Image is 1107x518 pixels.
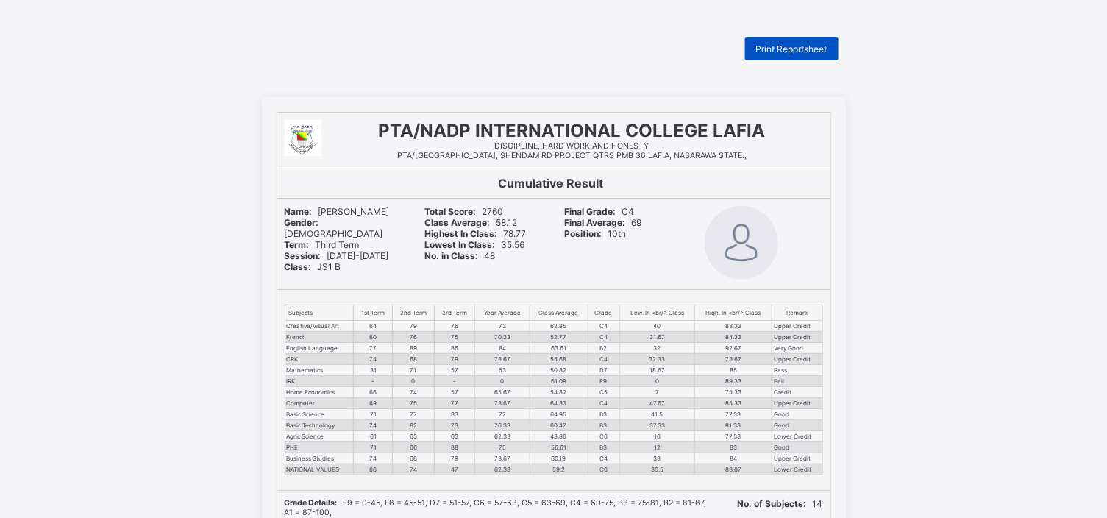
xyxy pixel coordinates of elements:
td: 62.33 [475,431,530,442]
td: Good [772,420,822,431]
span: PTA/NADP INTERNATIONAL COLLEGE LAFIA [379,120,766,141]
th: Low. In <br/> Class [619,305,695,321]
td: 79 [392,321,434,332]
td: 71 [392,365,434,376]
td: 74 [392,387,434,398]
td: Upper Credit [772,354,822,365]
td: English Language [285,343,354,354]
td: 71 [354,409,392,420]
td: 76 [435,321,475,332]
td: Good [772,409,822,420]
td: 73.67 [695,354,772,365]
th: Remark [772,305,822,321]
span: F9 = 0-45, E8 = 45-51, D7 = 51-57, C6 = 57-63, C5 = 63-69, C4 = 69-75, B3 = 75-81, B2 = 81-87, A1... [285,498,707,517]
td: 52.77 [530,332,588,343]
td: 84 [475,343,530,354]
td: 31 [354,365,392,376]
span: 48 [424,250,495,261]
td: Lower Credit [772,431,822,442]
td: 86 [435,343,475,354]
td: 60.19 [530,453,588,464]
span: DISCIPLINE, HARD WORK AND HONESTY [495,141,649,151]
b: Name: [285,206,313,217]
td: Basic Technology [285,420,354,431]
td: D7 [588,365,619,376]
td: 43.86 [530,431,588,442]
td: 64.95 [530,409,588,420]
td: Good [772,442,822,453]
td: 61.09 [530,376,588,387]
td: CRK [285,354,354,365]
td: 62.85 [530,321,588,332]
td: PHE [285,442,354,453]
td: 75 [435,332,475,343]
span: [DEMOGRAPHIC_DATA] [285,217,383,239]
td: Lower Credit [772,464,822,475]
b: Position: [565,228,602,239]
td: 74 [354,420,392,431]
th: High. In <br/> Class [695,305,772,321]
td: 54.82 [530,387,588,398]
td: 63.61 [530,343,588,354]
td: 55.68 [530,354,588,365]
td: 83 [695,442,772,453]
td: B3 [588,420,619,431]
b: No. in Class: [424,250,478,261]
td: B2 [588,343,619,354]
td: 73 [475,321,530,332]
td: 66 [392,442,434,453]
td: 60 [354,332,392,343]
td: 92.67 [695,343,772,354]
td: IRK [285,376,354,387]
td: 77 [435,398,475,409]
td: 74 [354,453,392,464]
td: 73.67 [475,453,530,464]
td: 73.67 [475,398,530,409]
th: Grade [588,305,619,321]
td: 53 [475,365,530,376]
td: 40 [619,321,695,332]
td: 82 [392,420,434,431]
th: 2nd Term [392,305,434,321]
b: Highest In Class: [424,228,497,239]
td: C4 [588,453,619,464]
td: 62.33 [475,464,530,475]
td: Very Good [772,343,822,354]
td: B3 [588,409,619,420]
td: 66 [354,387,392,398]
span: JS1 B [285,261,341,272]
td: 83.33 [695,321,772,332]
td: 18.67 [619,365,695,376]
td: C4 [588,321,619,332]
td: Upper Credit [772,332,822,343]
td: C4 [588,398,619,409]
td: C6 [588,464,619,475]
span: 10th [565,228,627,239]
b: Final Average: [565,217,626,228]
td: 50.82 [530,365,588,376]
td: 77 [392,409,434,420]
span: 78.77 [424,228,526,239]
b: Class Average: [424,217,490,228]
td: Upper Credit [772,321,822,332]
td: 30.5 [619,464,695,475]
td: 83 [435,409,475,420]
td: F9 [588,376,619,387]
b: Cumulative Result [498,176,603,191]
td: 31.67 [619,332,695,343]
td: 85.33 [695,398,772,409]
b: Lowest In Class: [424,239,495,250]
td: Credit [772,387,822,398]
td: 84.33 [695,332,772,343]
td: 0 [392,376,434,387]
td: 77 [475,409,530,420]
td: 47.67 [619,398,695,409]
td: 60.47 [530,420,588,431]
td: 70.33 [475,332,530,343]
td: 88 [435,442,475,453]
td: 7 [619,387,695,398]
td: 74 [354,354,392,365]
td: 76.33 [475,420,530,431]
td: 75 [392,398,434,409]
td: 79 [435,453,475,464]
